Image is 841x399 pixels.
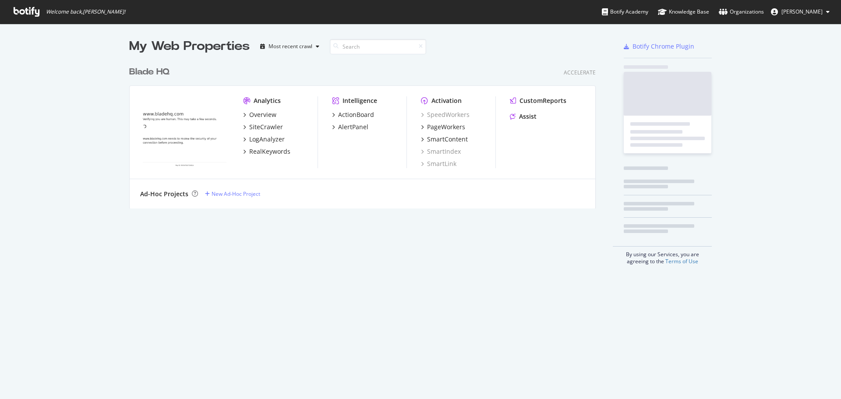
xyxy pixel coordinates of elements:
a: AlertPanel [332,123,368,131]
div: Analytics [254,96,281,105]
span: Welcome back, [PERSON_NAME] ! [46,8,125,15]
a: Botify Chrome Plugin [624,42,694,51]
div: By using our Services, you are agreeing to the [613,246,712,265]
a: LogAnalyzer [243,135,285,144]
button: Most recent crawl [257,39,323,53]
div: Knowledge Base [658,7,709,16]
a: PageWorkers [421,123,465,131]
a: SpeedWorkers [421,110,470,119]
a: SiteCrawler [243,123,283,131]
div: SiteCrawler [249,123,283,131]
div: Most recent crawl [269,44,312,49]
div: PageWorkers [427,123,465,131]
a: RealKeywords [243,147,290,156]
a: Blade HQ [129,66,173,78]
a: Assist [510,112,537,121]
span: Julie Hall [781,8,823,15]
a: ActionBoard [332,110,374,119]
div: Accelerate [564,69,596,76]
a: CustomReports [510,96,566,105]
a: New Ad-Hoc Project [205,190,260,198]
div: My Web Properties [129,38,250,55]
div: New Ad-Hoc Project [212,190,260,198]
a: SmartIndex [421,147,461,156]
div: grid [129,55,603,208]
button: [PERSON_NAME] [764,5,837,19]
div: LogAnalyzer [249,135,285,144]
div: Overview [249,110,276,119]
div: Assist [519,112,537,121]
img: www.bladehq.com [140,96,229,167]
a: SmartLink [421,159,456,168]
input: Search [330,39,426,54]
div: Botify Chrome Plugin [633,42,694,51]
a: Terms of Use [665,258,698,265]
div: Intelligence [343,96,377,105]
div: CustomReports [519,96,566,105]
div: Blade HQ [129,66,170,78]
a: Overview [243,110,276,119]
div: AlertPanel [338,123,368,131]
div: Botify Academy [602,7,648,16]
a: SmartContent [421,135,468,144]
div: Organizations [719,7,764,16]
div: SmartContent [427,135,468,144]
div: ActionBoard [338,110,374,119]
div: Activation [431,96,462,105]
div: Ad-Hoc Projects [140,190,188,198]
div: RealKeywords [249,147,290,156]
